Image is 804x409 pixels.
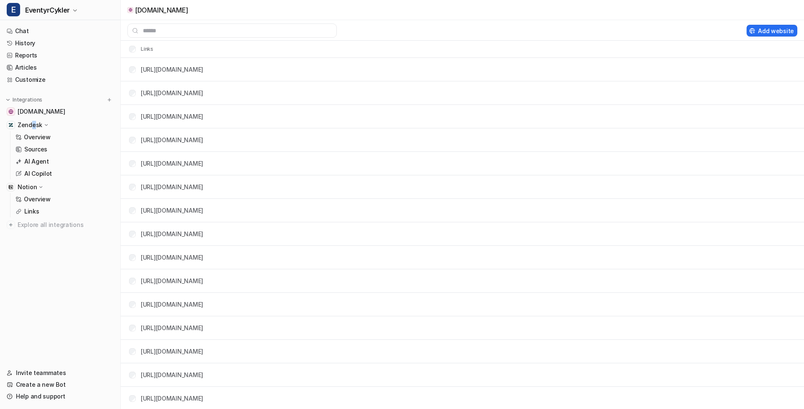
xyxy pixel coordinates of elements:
a: [URL][DOMAIN_NAME] [141,136,203,143]
a: [URL][DOMAIN_NAME] [141,371,203,378]
img: eventyrcykler.dk [8,109,13,114]
img: eventyrcykler.dk icon [129,8,132,12]
p: Notion [18,183,37,191]
span: Explore all integrations [18,218,114,232]
p: AI Agent [24,157,49,166]
a: Help and support [3,391,117,402]
button: Add website [747,25,797,36]
a: [URL][DOMAIN_NAME] [141,324,203,331]
a: [URL][DOMAIN_NAME] [141,207,203,214]
a: Invite teammates [3,367,117,379]
img: Notion [8,185,13,190]
p: Sources [24,145,47,154]
p: Overview [24,133,51,141]
p: AI Copilot [24,169,52,178]
a: [URL][DOMAIN_NAME] [141,395,203,402]
a: Create a new Bot [3,379,117,391]
a: [URL][DOMAIN_NAME] [141,254,203,261]
a: AI Copilot [12,168,117,180]
th: Links [122,44,154,54]
p: Links [24,207,39,216]
img: menu_add.svg [106,97,112,103]
a: [URL][DOMAIN_NAME] [141,183,203,190]
a: eventyrcykler.dk[DOMAIN_NAME] [3,106,117,117]
span: E [7,3,20,16]
img: explore all integrations [7,221,15,229]
a: Links [12,206,117,217]
a: Explore all integrations [3,219,117,231]
a: [URL][DOMAIN_NAME] [141,277,203,284]
a: [URL][DOMAIN_NAME] [141,348,203,355]
p: Zendesk [18,121,42,129]
a: [URL][DOMAIN_NAME] [141,113,203,120]
a: [URL][DOMAIN_NAME] [141,66,203,73]
span: [DOMAIN_NAME] [18,107,65,116]
a: Overview [12,131,117,143]
p: Integrations [13,96,42,103]
p: Overview [24,195,51,203]
a: History [3,37,117,49]
span: EventyrCykler [25,4,70,16]
img: expand menu [5,97,11,103]
button: Integrations [3,96,45,104]
a: AI Agent [12,156,117,167]
img: Zendesk [8,122,13,128]
p: [DOMAIN_NAME] [135,6,188,14]
a: [URL][DOMAIN_NAME] [141,89,203,96]
a: Reports [3,49,117,61]
a: Articles [3,62,117,73]
a: Overview [12,193,117,205]
a: [URL][DOMAIN_NAME] [141,230,203,237]
a: [URL][DOMAIN_NAME] [141,301,203,308]
a: Chat [3,25,117,37]
a: Customize [3,74,117,86]
a: Sources [12,143,117,155]
a: [URL][DOMAIN_NAME] [141,160,203,167]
